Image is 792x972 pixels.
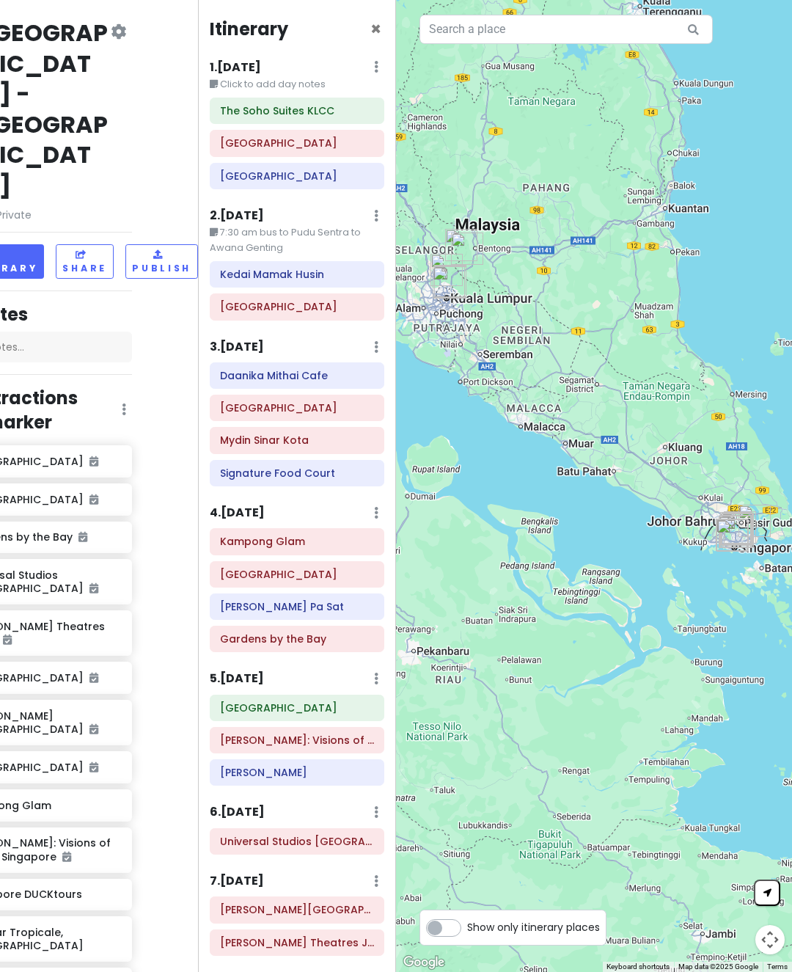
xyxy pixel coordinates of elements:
h6: Gardens by the Bay [220,632,374,646]
div: Little India [714,506,758,550]
h6: Universal Studios Singapore [220,835,374,848]
button: Keyboard shortcuts [606,962,670,972]
h6: Lau Pa Sat [220,600,374,613]
h6: 5 . [DATE] [210,671,264,687]
div: Universal Studios Singapore [711,514,755,558]
h6: Kampong Glam [220,535,374,548]
div: Colmar Tropicale, Berjaya Hills [445,227,489,271]
h6: 6 . [DATE] [210,805,265,820]
button: Share [56,244,114,279]
h6: 3 . [DATE] [210,340,264,355]
i: Added to itinerary [78,532,87,542]
div: Singapore DUCKtours [715,508,759,552]
h6: Mydin Sinar Kota [220,434,374,447]
i: Added to itinerary [89,762,98,772]
div: Harry Potter: Visions of Magic Singapore [710,513,754,557]
button: Publish [125,244,198,279]
div: Kampong Glam [716,507,760,551]
h4: Itinerary [210,18,288,40]
h6: Maxwell [220,766,374,779]
i: Added to itinerary [89,724,98,734]
h6: Daanika Mithai Cafe [220,369,374,382]
h6: Jewel Changi Airport [220,903,374,916]
h6: Harry Potter: Visions of Magic Singapore [220,734,374,747]
a: Open this area in Google Maps (opens a new window) [400,953,448,972]
input: Search a place [419,15,713,44]
img: Google [400,953,448,972]
span: Close itinerary [370,17,381,41]
i: Added to itinerary [89,456,98,467]
a: Terms (opens in new tab) [767,962,788,971]
div: Hotel 81 Palace [718,505,762,549]
div: Jewel Changi Airport [733,499,777,543]
div: Merlion Park [714,509,758,553]
h6: Kedai Mamak Husin [220,268,374,281]
h6: Jalan Alor Food Street [220,169,374,183]
h6: 4 . [DATE] [210,505,265,521]
div: Genting Highlands [439,223,483,267]
i: Added to itinerary [3,635,12,645]
div: Mydin Sinar Kota [427,260,471,304]
h6: Batu Caves [220,401,374,414]
h6: Petronas Twin Towers [220,136,374,150]
h6: The Soho Suites KLCC [220,104,374,117]
small: 7:30 am bus to Pudu Sentra to Awana Genting [210,225,384,255]
i: Added to itinerary [62,852,71,862]
div: Petronas Twin Towers [428,259,472,303]
h6: 2 . [DATE] [210,208,264,224]
div: Aquaria KLCC [428,260,472,304]
i: Added to itinerary [89,673,98,683]
span: Show only itinerary places [467,919,600,935]
i: Added to itinerary [89,583,98,593]
h6: Shaw Theatres Jewel [220,936,374,949]
div: Maxwell [713,510,757,554]
i: Added to itinerary [89,494,98,505]
h6: Hotel 81 Palace [220,701,374,715]
h6: 1 . [DATE] [210,60,261,76]
h6: Genting Highlands [220,300,374,313]
span: Map data ©2025 Google [678,962,758,971]
button: Close [370,21,381,38]
h6: Signature Food Court [220,467,374,480]
button: Map camera controls [755,925,785,954]
small: Click to add day notes [210,77,384,92]
h6: 7 . [DATE] [210,874,264,889]
h6: Merlion Park [220,568,374,581]
div: Batu Caves [425,248,469,292]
